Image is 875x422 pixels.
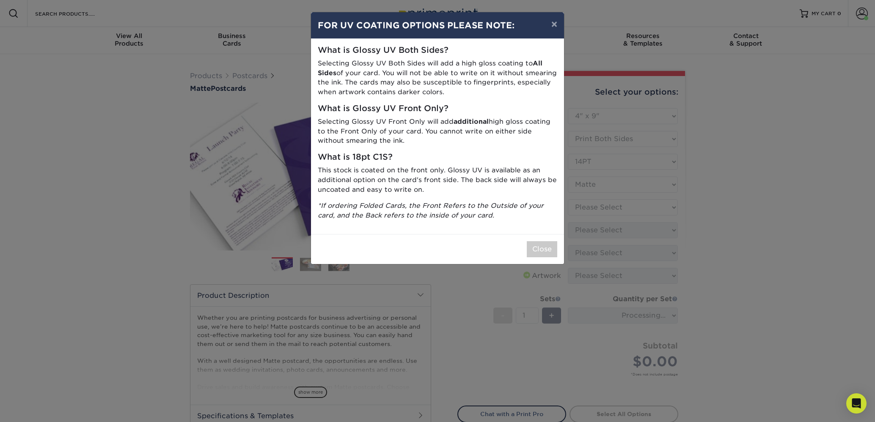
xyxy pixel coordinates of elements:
p: Selecting Glossy UV Both Sides will add a high gloss coating to of your card. You will not be abl... [318,59,557,97]
button: Close [527,241,557,257]
h5: What is Glossy UV Both Sides? [318,46,557,55]
h4: FOR UV COATING OPTIONS PLEASE NOTE: [318,19,557,32]
i: *If ordering Folded Cards, the Front Refers to the Outside of your card, and the Back refers to t... [318,201,544,219]
div: Open Intercom Messenger [846,393,867,414]
button: × [545,12,564,36]
h5: What is Glossy UV Front Only? [318,104,557,114]
p: This stock is coated on the front only. Glossy UV is available as an additional option on the car... [318,166,557,194]
strong: All Sides [318,59,542,77]
h5: What is 18pt C1S? [318,152,557,162]
strong: additional [454,117,489,125]
p: Selecting Glossy UV Front Only will add high gloss coating to the Front Only of your card. You ca... [318,117,557,146]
